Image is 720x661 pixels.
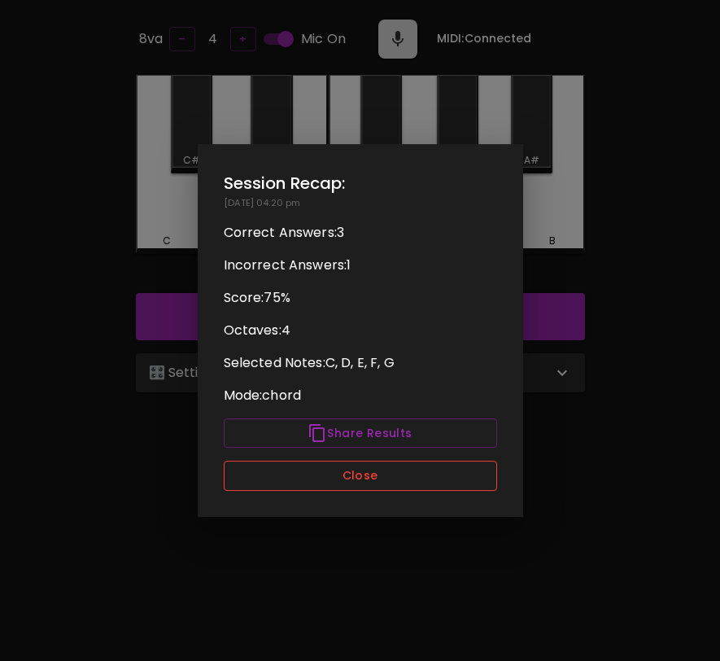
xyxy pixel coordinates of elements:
[224,196,497,210] p: [DATE] 04:20 pm
[224,288,497,308] p: Score: 75 %
[224,170,497,196] h2: Session Recap:
[224,223,497,243] p: Correct Answers: 3
[224,461,497,491] button: Close
[224,321,497,340] p: Octaves: 4
[224,256,497,275] p: Incorrect Answers: 1
[224,386,497,405] p: Mode: chord
[224,353,497,373] p: Selected Notes: C, D, E, F, G
[224,418,497,449] button: Share Results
